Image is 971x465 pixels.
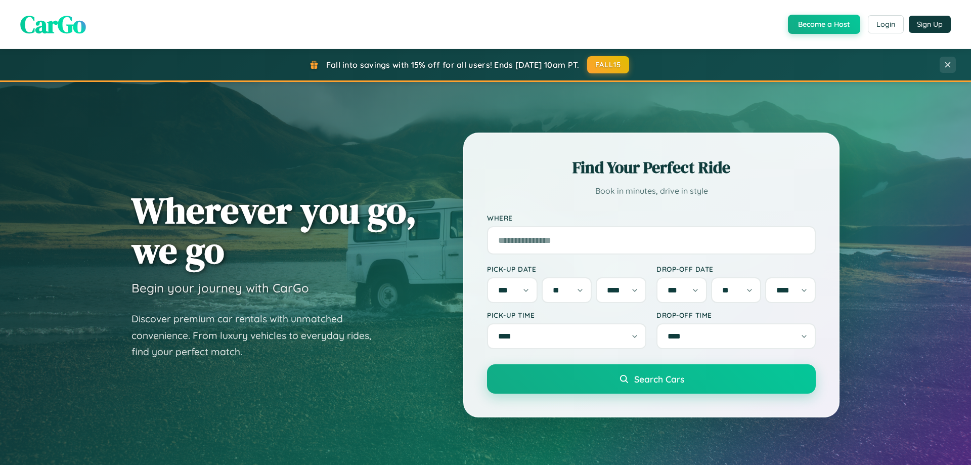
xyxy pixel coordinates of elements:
button: FALL15 [587,56,630,73]
p: Discover premium car rentals with unmatched convenience. From luxury vehicles to everyday rides, ... [131,311,384,360]
span: Search Cars [634,373,684,385]
label: Pick-up Time [487,311,646,319]
h1: Wherever you go, we go [131,190,417,270]
button: Login [868,15,904,33]
span: CarGo [20,8,86,41]
h2: Find Your Perfect Ride [487,156,816,179]
label: Pick-up Date [487,265,646,273]
label: Where [487,214,816,222]
label: Drop-off Date [656,265,816,273]
h3: Begin your journey with CarGo [131,280,309,295]
p: Book in minutes, drive in style [487,184,816,198]
button: Search Cars [487,364,816,394]
span: Fall into savings with 15% off for all users! Ends [DATE] 10am PT. [326,60,580,70]
button: Become a Host [788,15,860,34]
label: Drop-off Time [656,311,816,319]
button: Sign Up [909,16,951,33]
